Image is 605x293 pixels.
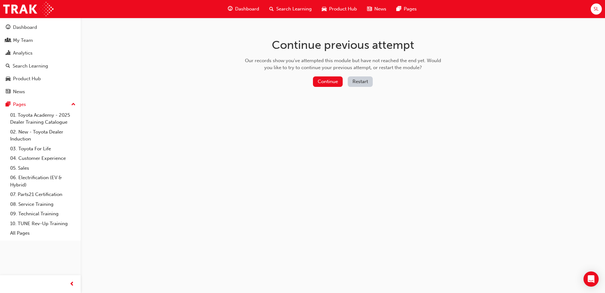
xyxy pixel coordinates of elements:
div: Our records show you've attempted this module but have not reached the end yet. Would you like to... [243,57,443,71]
a: 03. Toyota For Life [8,144,78,154]
span: prev-icon [70,280,74,288]
a: Analytics [3,47,78,59]
span: news-icon [367,5,372,13]
button: Continue [313,76,343,87]
a: My Team [3,35,78,46]
span: up-icon [71,101,76,109]
span: pages-icon [396,5,401,13]
div: News [13,88,25,95]
a: pages-iconPages [391,3,422,16]
div: Analytics [13,49,33,57]
a: 05. Sales [8,163,78,173]
span: news-icon [6,89,10,95]
a: 09. Technical Training [8,209,78,219]
span: guage-icon [228,5,233,13]
span: car-icon [6,76,10,82]
a: car-iconProduct Hub [317,3,362,16]
a: 02. New - Toyota Dealer Induction [8,127,78,144]
a: 04. Customer Experience [8,153,78,163]
a: Dashboard [3,22,78,33]
div: My Team [13,37,33,44]
a: news-iconNews [362,3,391,16]
span: Search Learning [276,5,312,13]
a: guage-iconDashboard [223,3,264,16]
span: Dashboard [235,5,259,13]
span: Pages [404,5,417,13]
a: 01. Toyota Academy - 2025 Dealer Training Catalogue [8,110,78,127]
a: 06. Electrification (EV & Hybrid) [8,173,78,190]
button: DashboardMy TeamAnalyticsSearch LearningProduct HubNews [3,20,78,99]
div: Product Hub [13,75,41,82]
a: Product Hub [3,73,78,85]
span: people-icon [6,38,10,43]
div: Pages [13,101,26,108]
h1: Continue previous attempt [243,38,443,52]
div: Dashboard [13,24,37,31]
button: SL [591,3,602,15]
span: pages-icon [6,102,10,107]
a: search-iconSearch Learning [264,3,317,16]
button: Restart [348,76,373,87]
button: Pages [3,99,78,110]
a: Search Learning [3,60,78,72]
span: car-icon [322,5,327,13]
div: Open Intercom Messenger [583,271,599,287]
img: Trak [3,2,53,16]
a: News [3,86,78,98]
span: search-icon [6,63,10,69]
span: SL [594,5,599,13]
a: All Pages [8,228,78,238]
a: 08. Service Training [8,199,78,209]
a: 10. TUNE Rev-Up Training [8,219,78,229]
span: search-icon [269,5,274,13]
span: chart-icon [6,50,10,56]
span: News [374,5,386,13]
div: Search Learning [13,62,48,70]
span: guage-icon [6,25,10,30]
span: Product Hub [329,5,357,13]
a: 07. Parts21 Certification [8,190,78,199]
